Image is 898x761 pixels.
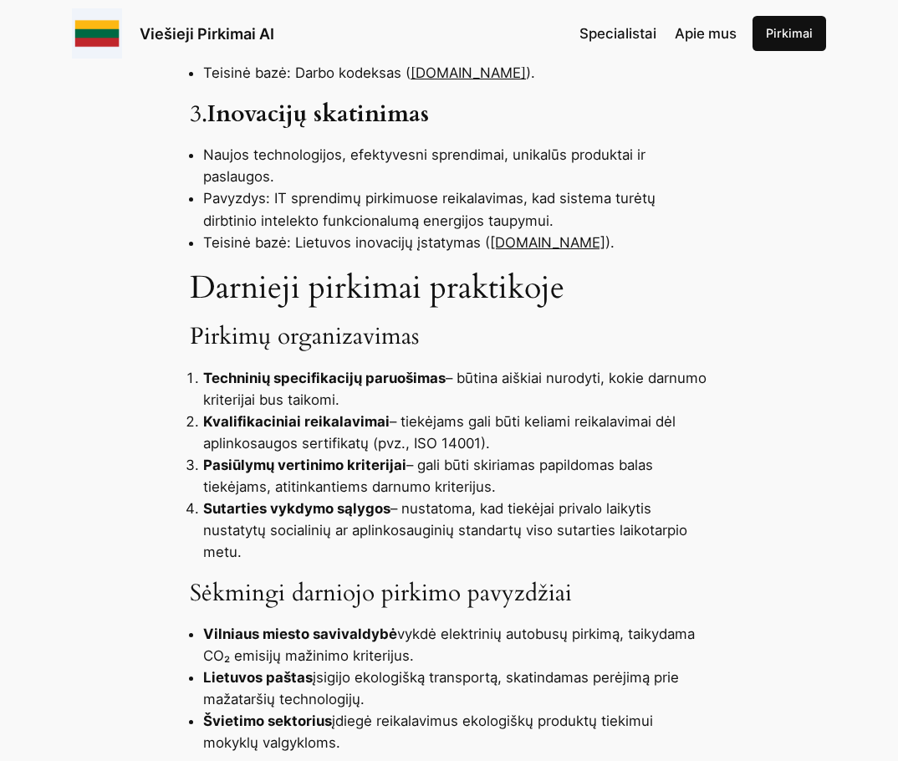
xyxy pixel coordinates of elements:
[203,500,390,517] strong: Sutarties vykdymo sąlygos
[203,669,313,686] strong: Lietuvos paštas
[579,25,656,42] span: Specialistai
[579,23,656,44] a: Specialistai
[203,454,708,498] li: – gali būti skiriamas papildomas balas tiekėjams, atitinkantiems darnumo kriterijus.
[203,367,708,411] li: – būtina aiškiai nurodyti, kokie darnumo kriterijai bus taikomi.
[753,16,826,51] a: Pirkimai
[207,98,429,130] strong: Inovacijų skatinimas
[203,370,446,386] strong: Techninių specifikacijų paruošimas
[203,187,708,231] li: Pavyzdys: IT sprendimų pirkimuose reikalavimas, kad sistema turėtų dirbtinio intelekto funkcional...
[203,626,397,642] strong: Vilniaus miesto savivaldybė
[203,457,406,473] strong: Pasiūlymų vertinimo kriterijai
[203,712,332,729] strong: Švietimo sektorius
[203,710,708,753] li: įdiegė reikalavimus ekologiškų produktų tiekimui mokyklų valgykloms.
[203,411,708,454] li: – tiekėjams gali būti keliami reikalavimai dėl aplinkosaugos sertifikatų (pvz., ISO 14001).
[190,323,708,351] h3: Pirkimų organizavimas
[203,62,708,84] li: Teisinė bazė: Darbo kodeksas ( ).
[675,25,737,42] span: Apie mus
[190,580,708,608] h3: Sėkmingi darniojo pirkimo pavyzdžiai
[411,64,526,81] a: [DOMAIN_NAME]
[190,269,708,307] h2: Darnieji pirkimai praktikoje
[203,623,708,667] li: vykdė elektrinių autobusų pirkimą, taikydama CO₂ emisijų mažinimo kriterijus.
[675,23,737,44] a: Apie mus
[203,144,708,187] li: Naujos technologijos, efektyvesni sprendimai, unikalūs produktai ir paslaugos.
[190,100,708,129] h3: 3.
[203,667,708,710] li: įsigijo ekologišką transportą, skatindamas perėjimą prie mažataršių technologijų.
[203,498,708,563] li: – nustatoma, kad tiekėjai privalo laikytis nustatytų socialinių ar aplinkosauginių standartų viso...
[579,23,736,44] nav: Navigation
[203,232,708,253] li: Teisinė bazė: Lietuvos inovacijų įstatymas ( ).
[490,234,605,251] a: [DOMAIN_NAME]
[203,413,390,430] strong: Kvalifikaciniai reikalavimai
[140,24,274,43] a: Viešieji Pirkimai AI
[72,8,122,59] img: Viešieji pirkimai logo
